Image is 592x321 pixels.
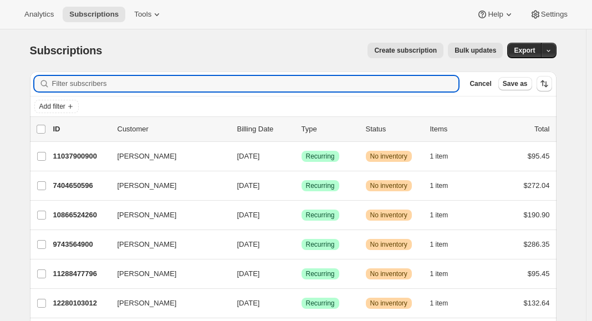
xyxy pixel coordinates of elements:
[53,239,109,250] p: 9743564900
[118,180,177,191] span: [PERSON_NAME]
[465,77,496,90] button: Cancel
[111,147,222,165] button: [PERSON_NAME]
[528,152,550,160] span: $95.45
[370,269,407,278] span: No inventory
[430,152,448,161] span: 1 item
[430,295,461,311] button: 1 item
[306,269,335,278] span: Recurring
[430,299,448,308] span: 1 item
[306,181,335,190] span: Recurring
[514,46,535,55] span: Export
[523,7,574,22] button: Settings
[488,10,503,19] span: Help
[237,152,260,160] span: [DATE]
[118,268,177,279] span: [PERSON_NAME]
[469,79,491,88] span: Cancel
[370,152,407,161] span: No inventory
[111,265,222,283] button: [PERSON_NAME]
[237,124,293,135] p: Billing Date
[237,299,260,307] span: [DATE]
[53,180,109,191] p: 7404650596
[430,269,448,278] span: 1 item
[430,211,448,220] span: 1 item
[53,210,109,221] p: 10866524260
[430,240,448,249] span: 1 item
[306,240,335,249] span: Recurring
[53,266,550,282] div: 11288477796[PERSON_NAME][DATE]SuccessRecurringWarningNo inventory1 item$95.45
[370,299,407,308] span: No inventory
[53,124,550,135] div: IDCustomerBilling DateTypeStatusItemsTotal
[237,240,260,248] span: [DATE]
[448,43,503,58] button: Bulk updates
[524,211,550,219] span: $190.90
[69,10,119,19] span: Subscriptions
[111,236,222,253] button: [PERSON_NAME]
[53,295,550,311] div: 12280103012[PERSON_NAME][DATE]SuccessRecurringWarningNo inventory1 item$132.64
[430,207,461,223] button: 1 item
[302,124,357,135] div: Type
[370,240,407,249] span: No inventory
[455,46,496,55] span: Bulk updates
[534,124,549,135] p: Total
[537,76,552,91] button: Sort the results
[39,102,65,111] span: Add filter
[118,239,177,250] span: [PERSON_NAME]
[53,149,550,164] div: 11037900900[PERSON_NAME][DATE]SuccessRecurringWarningNo inventory1 item$95.45
[430,178,461,193] button: 1 item
[63,7,125,22] button: Subscriptions
[18,7,60,22] button: Analytics
[430,124,486,135] div: Items
[237,211,260,219] span: [DATE]
[368,43,443,58] button: Create subscription
[507,43,542,58] button: Export
[118,298,177,309] span: [PERSON_NAME]
[53,298,109,309] p: 12280103012
[524,299,550,307] span: $132.64
[118,124,228,135] p: Customer
[111,294,222,312] button: [PERSON_NAME]
[306,299,335,308] span: Recurring
[524,181,550,190] span: $272.04
[430,149,461,164] button: 1 item
[430,181,448,190] span: 1 item
[53,124,109,135] p: ID
[237,181,260,190] span: [DATE]
[53,151,109,162] p: 11037900900
[53,207,550,223] div: 10866524260[PERSON_NAME][DATE]SuccessRecurringWarningNo inventory1 item$190.90
[134,10,151,19] span: Tools
[52,76,459,91] input: Filter subscribers
[370,181,407,190] span: No inventory
[30,44,103,57] span: Subscriptions
[118,151,177,162] span: [PERSON_NAME]
[430,266,461,282] button: 1 item
[528,269,550,278] span: $95.45
[53,178,550,193] div: 7404650596[PERSON_NAME][DATE]SuccessRecurringWarningNo inventory1 item$272.04
[374,46,437,55] span: Create subscription
[430,237,461,252] button: 1 item
[53,237,550,252] div: 9743564900[PERSON_NAME][DATE]SuccessRecurringWarningNo inventory1 item$286.35
[111,177,222,195] button: [PERSON_NAME]
[366,124,421,135] p: Status
[503,79,528,88] span: Save as
[111,206,222,224] button: [PERSON_NAME]
[524,240,550,248] span: $286.35
[498,77,532,90] button: Save as
[306,152,335,161] span: Recurring
[34,100,79,113] button: Add filter
[306,211,335,220] span: Recurring
[237,269,260,278] span: [DATE]
[53,268,109,279] p: 11288477796
[118,210,177,221] span: [PERSON_NAME]
[370,211,407,220] span: No inventory
[541,10,568,19] span: Settings
[127,7,169,22] button: Tools
[470,7,520,22] button: Help
[24,10,54,19] span: Analytics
